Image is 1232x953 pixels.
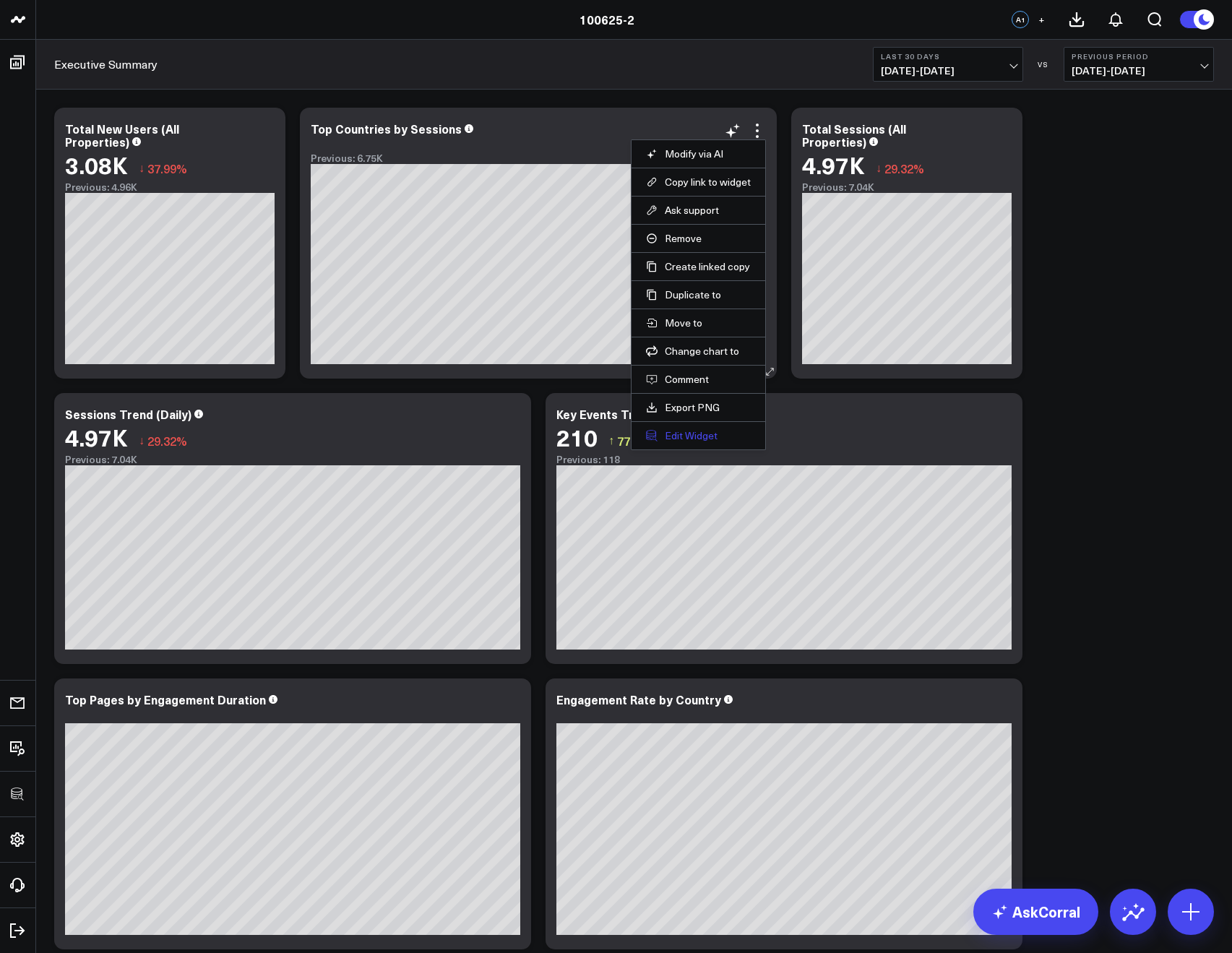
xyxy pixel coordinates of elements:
[1064,47,1214,82] button: Previous Period[DATE]-[DATE]
[646,204,751,217] button: Ask support
[65,152,128,178] div: 3.08K
[881,65,1015,77] span: [DATE] - [DATE]
[556,406,693,422] div: Key Events Trend (Daily)
[646,373,751,386] button: Comment
[608,431,614,450] span: ↑
[311,121,462,137] div: Top Countries by Sessions
[646,429,751,442] button: Edit Widget
[1072,65,1206,77] span: [DATE] - [DATE]
[646,316,751,329] button: Move to
[646,401,751,414] a: Export PNG
[147,160,187,176] span: 37.99%
[65,406,191,422] div: Sessions Trend (Daily)
[873,47,1023,82] button: Last 30 Days[DATE]-[DATE]
[1012,11,1029,28] div: A1
[646,260,751,273] button: Create linked copy
[65,181,275,193] div: Previous: 4.96K
[139,431,145,450] span: ↓
[802,181,1012,193] div: Previous: 7.04K
[1072,52,1206,61] b: Previous Period
[646,176,751,189] button: Copy link to widget
[617,433,657,449] span: 77.97%
[646,232,751,245] button: Remove
[802,121,906,150] div: Total Sessions (All Properties)
[556,454,1012,465] div: Previous: 118
[973,889,1098,935] a: AskCorral
[802,152,865,178] div: 4.97K
[1033,11,1050,28] button: +
[1030,60,1056,69] div: VS
[1038,14,1045,25] span: +
[556,424,598,450] div: 210
[147,433,187,449] span: 29.32%
[876,159,882,178] span: ↓
[556,691,721,707] div: Engagement Rate by Country
[580,12,634,27] a: 100625-2
[881,52,1015,61] b: Last 30 Days
[65,424,128,450] div: 4.97K
[65,121,179,150] div: Total New Users (All Properties)
[884,160,924,176] span: 29.32%
[65,691,266,707] div: Top Pages by Engagement Duration
[646,288,751,301] button: Duplicate to
[139,159,145,178] span: ↓
[65,454,520,465] div: Previous: 7.04K
[646,147,751,160] button: Modify via AI
[54,56,158,72] a: Executive Summary
[311,152,766,164] div: Previous: 6.75K
[646,345,751,358] button: Change chart to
